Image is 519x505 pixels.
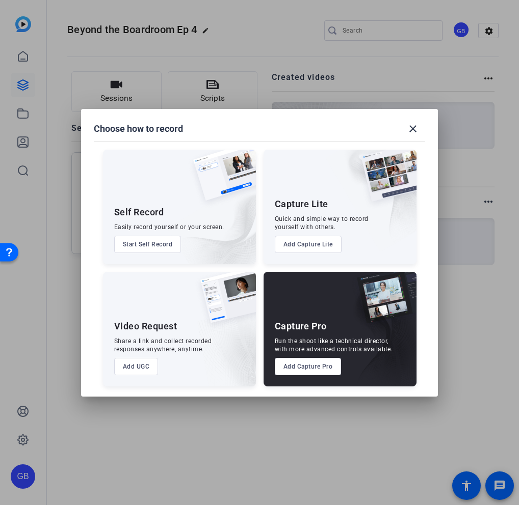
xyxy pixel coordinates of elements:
img: embarkstudio-ugc-content.png [197,303,256,386]
h1: Choose how to record [94,123,183,135]
button: Add Capture Pro [275,358,342,375]
div: Run the shoot like a technical director, with more advanced controls available. [275,337,393,353]
button: Start Self Record [114,236,181,253]
img: embarkstudio-self-record.png [167,172,256,264]
div: Video Request [114,320,177,332]
button: Add UGC [114,358,159,375]
img: embarkstudio-capture-pro.png [341,285,417,386]
div: Share a link and collect recorded responses anywhere, anytime. [114,337,212,353]
img: ugc-content.png [193,272,256,333]
div: Capture Lite [275,198,328,210]
mat-icon: close [407,123,419,135]
button: Add Capture Lite [275,236,342,253]
img: capture-lite.png [353,150,417,212]
div: Capture Pro [275,320,327,332]
img: capture-pro.png [349,272,417,334]
div: Self Record [114,206,164,218]
div: Quick and simple way to record yourself with others. [275,215,369,231]
div: Easily record yourself or your screen. [114,223,224,231]
img: self-record.png [186,150,256,211]
img: embarkstudio-capture-lite.png [325,150,417,251]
